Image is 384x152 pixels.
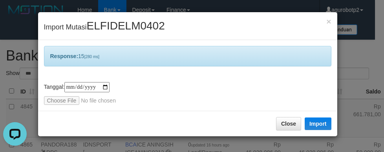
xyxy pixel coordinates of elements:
[84,55,99,59] span: [280 ms]
[44,82,331,105] div: Tanggal:
[87,20,165,32] span: ELFIDELM0402
[276,117,301,130] button: Close
[326,17,331,26] button: Close
[305,117,331,130] button: Import
[3,3,27,27] button: Open LiveChat chat widget
[326,17,331,26] span: ×
[44,23,165,31] span: Import Mutasi
[50,53,79,59] b: Response:
[44,46,331,66] div: 15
